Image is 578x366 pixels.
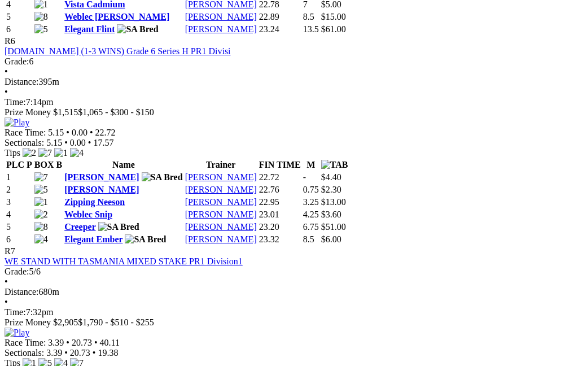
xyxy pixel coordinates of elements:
span: 3.39 [48,338,64,347]
div: 7:14pm [5,97,573,107]
a: [PERSON_NAME] [185,185,257,194]
span: $2.30 [321,185,341,194]
a: Elegant Flint [64,24,115,34]
span: P [27,160,32,169]
a: [PERSON_NAME] [185,197,257,207]
div: 5/6 [5,267,573,277]
td: 3 [6,197,33,208]
text: 6.75 [303,222,319,232]
text: 8.5 [303,12,314,21]
td: 22.76 [259,184,301,195]
td: 1 [6,172,33,183]
img: 4 [34,234,48,245]
img: SA Bred [117,24,158,34]
div: 680m [5,287,573,297]
span: • [88,138,91,147]
span: 40.11 [100,338,120,347]
span: B [56,160,62,169]
span: 20.73 [70,348,90,358]
img: Play [5,117,29,128]
a: Weblec Snip [64,210,112,219]
span: $4.40 [321,172,341,182]
text: 0.75 [303,185,319,194]
span: • [64,138,68,147]
a: Weblec [PERSON_NAME] [64,12,169,21]
div: 7:32pm [5,307,573,317]
span: • [93,348,96,358]
span: Race Time: [5,338,46,347]
span: 5.15 [48,128,64,137]
span: • [5,277,8,286]
span: BOX [34,160,54,169]
img: 2 [23,148,36,158]
span: • [5,67,8,76]
a: [PERSON_NAME] [64,185,139,194]
span: • [66,338,69,347]
td: 22.95 [259,197,301,208]
span: $15.00 [321,12,346,21]
td: 6 [6,234,33,245]
span: • [5,87,8,97]
img: SA Bred [125,234,166,245]
img: 7 [34,172,48,182]
span: $61.00 [321,24,346,34]
span: $6.00 [321,234,341,244]
div: 6 [5,56,573,67]
a: [PERSON_NAME] [185,172,257,182]
span: 17.57 [93,138,113,147]
span: Time: [5,307,26,317]
div: 395m [5,77,573,87]
img: 5 [34,185,48,195]
text: 8.5 [303,234,314,244]
span: 19.38 [98,348,118,358]
td: 6 [6,24,33,35]
th: M [303,159,319,171]
span: 22.72 [95,128,116,137]
img: 8 [34,12,48,22]
a: [PERSON_NAME] [185,24,257,34]
span: Distance: [5,287,38,297]
td: 22.72 [259,172,301,183]
span: 0.00 [70,138,86,147]
span: $3.60 [321,210,341,219]
span: Grade: [5,56,29,66]
a: [DOMAIN_NAME] (1-3 WINS) Grade 6 Series H PR1 Divisi [5,46,231,56]
text: 4.25 [303,210,319,219]
img: 1 [54,148,68,158]
span: 0.00 [72,128,87,137]
img: 5 [34,24,48,34]
img: 2 [34,210,48,220]
span: Sectionals: [5,138,44,147]
a: [PERSON_NAME] [185,234,257,244]
img: SA Bred [98,222,139,232]
a: Elegant Ember [64,234,122,244]
span: Tips [5,148,20,158]
a: WE STAND WITH TASMANIA MIXED STAKE PR1 Division1 [5,256,243,266]
text: 13.5 [303,24,319,34]
span: • [64,348,68,358]
th: Name [64,159,183,171]
span: $51.00 [321,222,346,232]
td: 23.01 [259,209,301,220]
td: 23.32 [259,234,301,245]
span: 5.15 [46,138,62,147]
span: • [66,128,69,137]
td: 4 [6,209,33,220]
td: 5 [6,11,33,23]
text: - [303,172,306,182]
text: 3.25 [303,197,319,207]
th: Trainer [185,159,257,171]
a: Creeper [64,222,95,232]
td: 2 [6,184,33,195]
span: Grade: [5,267,29,276]
span: • [5,297,8,307]
span: Sectionals: [5,348,44,358]
span: PLC [6,160,24,169]
img: 8 [34,222,48,232]
span: 3.39 [46,348,62,358]
a: [PERSON_NAME] [185,222,257,232]
img: TAB [321,160,348,170]
img: SA Bred [142,172,183,182]
img: Play [5,328,29,338]
span: Time: [5,97,26,107]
